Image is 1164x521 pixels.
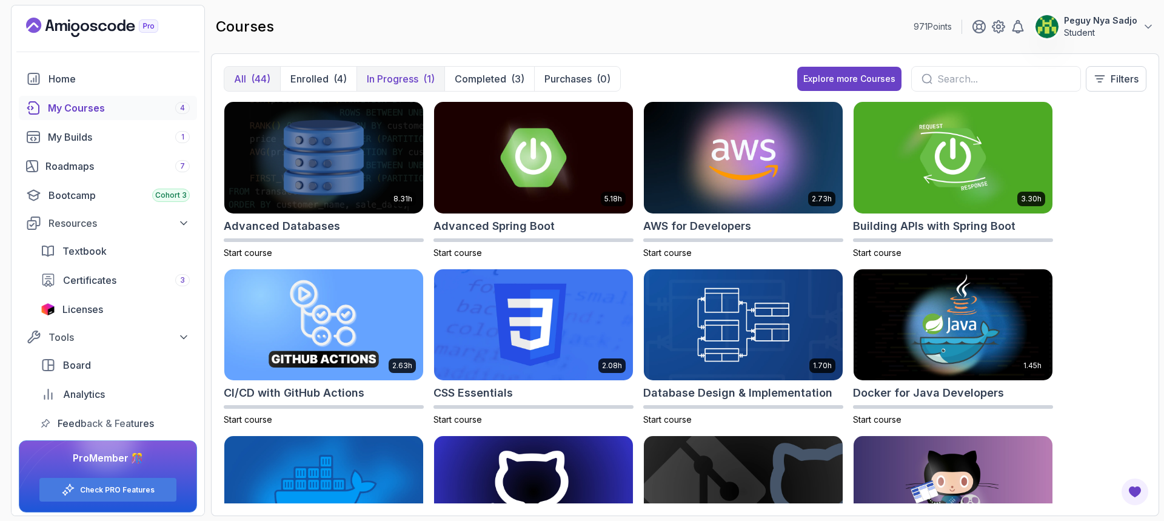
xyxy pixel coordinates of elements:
p: 8.31h [393,194,412,204]
button: All(44) [224,67,280,91]
div: My Courses [48,101,190,115]
h2: Building APIs with Spring Boot [853,218,1015,235]
button: Purchases(0) [534,67,620,91]
h2: CSS Essentials [433,385,513,402]
div: Bootcamp [48,188,190,203]
img: Advanced Databases card [224,102,423,213]
a: courses [19,96,197,120]
div: Tools [48,330,190,345]
p: Enrolled [290,72,329,86]
span: Start course [433,414,482,425]
input: Search... [937,72,1071,86]
div: (1) [423,72,435,86]
a: feedback [33,411,197,435]
a: home [19,67,197,91]
p: 1.45h [1023,361,1042,371]
p: Filters [1111,72,1139,86]
p: Peguy Nya Sadjo [1064,15,1137,27]
p: 1.70h [813,361,832,371]
p: Student [1064,27,1137,39]
p: 2.73h [812,194,832,204]
div: (3) [511,72,524,86]
img: jetbrains icon [41,303,55,315]
p: All [234,72,246,86]
button: Filters [1086,66,1146,92]
img: AWS for Developers card [644,102,843,213]
p: Completed [455,72,506,86]
span: Start course [853,414,901,425]
p: 2.08h [602,361,622,371]
h2: Database Design & Implementation [643,385,832,402]
span: Start course [643,247,692,258]
p: In Progress [367,72,418,86]
span: 1 [181,132,184,142]
a: board [33,353,197,377]
button: user profile imagePeguy Nya SadjoStudent [1035,15,1154,39]
p: 971 Points [914,21,952,33]
img: Advanced Spring Boot card [434,102,633,213]
span: Analytics [63,387,105,402]
span: Start course [224,247,272,258]
h2: Advanced Spring Boot [433,218,555,235]
p: 5.18h [604,194,622,204]
span: 7 [180,161,185,171]
a: builds [19,125,197,149]
p: Purchases [544,72,592,86]
img: CSS Essentials card [434,269,633,381]
span: Licenses [62,302,103,317]
span: Start course [433,247,482,258]
p: 3.30h [1021,194,1042,204]
h2: AWS for Developers [643,218,751,235]
div: (4) [333,72,347,86]
div: Home [48,72,190,86]
span: 4 [180,103,185,113]
a: Landing page [26,18,186,37]
span: Start course [853,247,901,258]
div: Resources [48,216,190,230]
span: Certificates [63,273,116,287]
a: licenses [33,297,197,321]
span: Feedback & Features [58,416,154,431]
span: 3 [180,275,185,285]
span: Textbook [62,244,107,258]
div: (44) [251,72,270,86]
img: user profile image [1035,15,1059,38]
button: Enrolled(4) [280,67,356,91]
a: Check PRO Features [80,485,155,495]
h2: Advanced Databases [224,218,340,235]
button: Resources [19,212,197,234]
span: Start course [224,414,272,425]
div: (0) [597,72,610,86]
h2: Docker for Java Developers [853,385,1004,402]
img: Building APIs with Spring Boot card [854,102,1052,213]
button: Tools [19,326,197,348]
button: Check PRO Features [39,477,177,502]
button: Open Feedback Button [1120,477,1149,506]
img: CI/CD with GitHub Actions card [224,269,423,381]
p: 2.63h [392,361,412,371]
div: Explore more Courses [803,73,895,85]
h2: courses [216,17,274,36]
a: textbook [33,239,197,263]
div: Roadmaps [45,159,190,173]
div: My Builds [48,130,190,144]
button: In Progress(1) [356,67,444,91]
button: Explore more Courses [797,67,901,91]
a: roadmaps [19,154,197,178]
span: Board [63,358,91,372]
button: Completed(3) [444,67,534,91]
span: Start course [643,414,692,425]
img: Database Design & Implementation card [644,269,843,381]
h2: CI/CD with GitHub Actions [224,385,364,402]
img: Docker for Java Developers card [854,269,1052,381]
a: bootcamp [19,183,197,207]
span: Cohort 3 [155,190,187,200]
a: analytics [33,382,197,406]
a: certificates [33,268,197,292]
